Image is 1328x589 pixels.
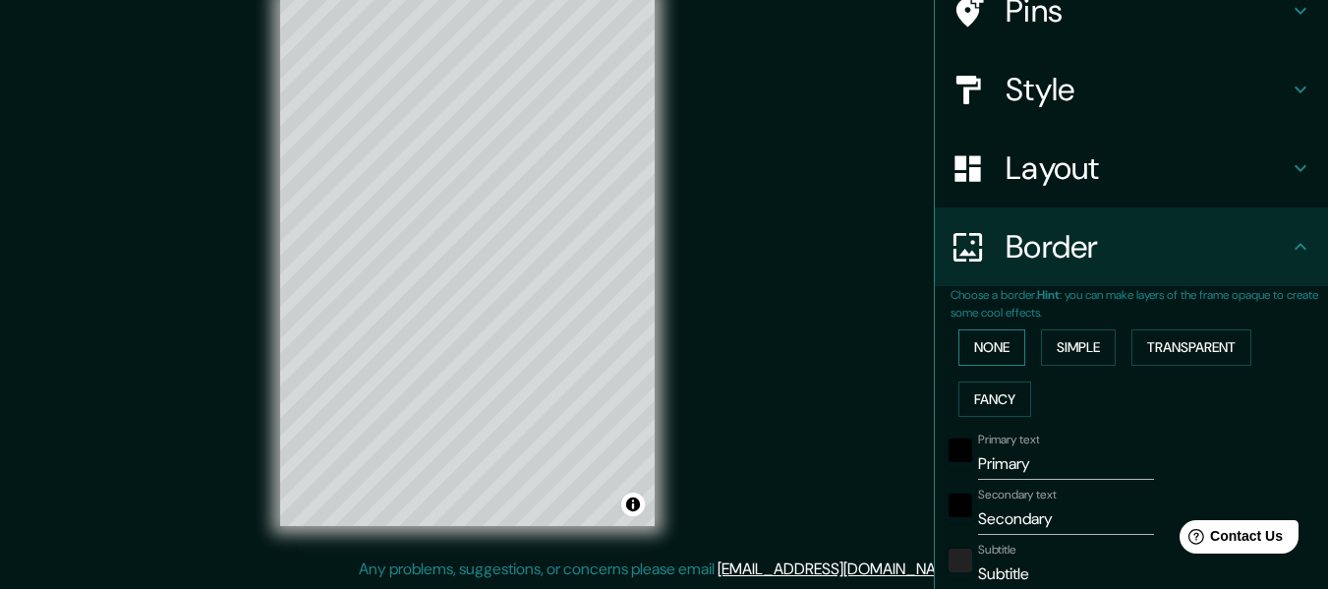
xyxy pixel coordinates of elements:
label: Subtitle [978,542,1016,559]
button: None [958,329,1025,366]
button: black [949,494,972,517]
div: Style [935,50,1328,129]
button: Transparent [1131,329,1251,366]
div: Border [935,207,1328,286]
h4: Border [1006,227,1289,266]
label: Primary text [978,432,1039,448]
button: Simple [1041,329,1116,366]
h4: Layout [1006,148,1289,188]
p: Any problems, suggestions, or concerns please email . [359,558,963,581]
a: [EMAIL_ADDRESS][DOMAIN_NAME] [718,559,960,579]
button: Fancy [958,382,1031,418]
button: Toggle attribution [621,493,645,516]
p: Choose a border. : you can make layers of the frame opaque to create some cool effects. [951,286,1328,322]
h4: Style [1006,70,1289,109]
b: Hint [1037,287,1060,303]
button: color-222222 [949,549,972,572]
label: Secondary text [978,487,1057,503]
button: black [949,439,972,462]
div: Layout [935,129,1328,207]
iframe: Help widget launcher [1153,512,1306,567]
